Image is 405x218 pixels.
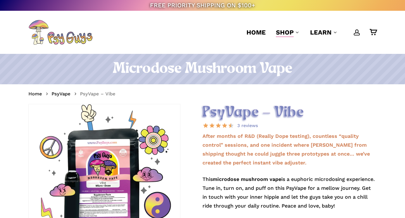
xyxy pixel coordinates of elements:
[213,176,281,182] strong: microdose mushroom vape
[310,28,338,37] a: Learn
[202,175,377,218] p: This is a euphoric microdosing experience. Tune in, turn on, and puff on this PsyVape for a mello...
[28,60,377,78] h1: Microdose Mushroom Vape
[310,29,332,36] span: Learn
[276,28,300,37] a: Shop
[370,29,377,36] a: Cart
[202,104,377,121] h2: PsyVape – Vibe
[80,91,115,97] span: PsyVape – Vibe
[28,20,92,45] img: PsyGuys
[52,91,71,97] a: PsyVape
[276,29,294,36] span: Shop
[202,133,370,166] strong: After months of R&D (Really Dope testing), countless “quality control” sessions, and one incident...
[246,28,266,37] a: Home
[246,29,266,36] span: Home
[241,11,377,54] nav: Main Menu
[28,91,42,97] a: Home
